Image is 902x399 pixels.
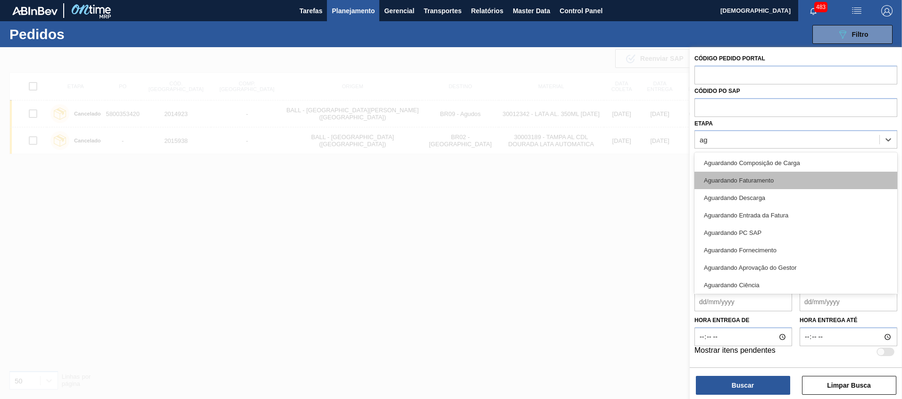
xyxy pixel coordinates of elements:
label: Código Pedido Portal [694,55,765,62]
span: Master Data [513,5,550,17]
img: Logout [881,5,893,17]
label: Etapa [694,120,713,127]
span: Planejamento [332,5,375,17]
label: Origem [694,152,718,158]
button: Filtro [812,25,893,44]
input: dd/mm/yyyy [694,292,792,311]
label: Hora entrega até [800,314,897,327]
div: Aguardando Aprovação do Gestor [694,259,897,276]
div: Aguardando Ciência [694,276,897,294]
div: Aguardando Descarga [694,189,897,207]
div: Aguardando PC SAP [694,224,897,241]
span: Relatórios [471,5,503,17]
span: Tarefas [300,5,323,17]
input: dd/mm/yyyy [800,292,897,311]
span: Control Panel [560,5,602,17]
label: Hora entrega de [694,314,792,327]
label: Mostrar itens pendentes [694,346,776,357]
button: Notificações [798,4,828,17]
h1: Pedidos [9,29,150,40]
div: Aguardando Composição de Carga [694,154,897,172]
span: Transportes [424,5,461,17]
span: Filtro [852,31,869,38]
div: Aguardando Fornecimento [694,241,897,259]
div: Aguardando Faturamento [694,172,897,189]
span: 483 [814,2,827,12]
div: Aguardando Entrada da Fatura [694,207,897,224]
img: TNhmsLtSVTkK8tSr43FrP2fwEKptu5GPRR3wAAAABJRU5ErkJggg== [12,7,58,15]
label: Códido PO SAP [694,88,740,94]
img: userActions [851,5,862,17]
span: Gerencial [384,5,414,17]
